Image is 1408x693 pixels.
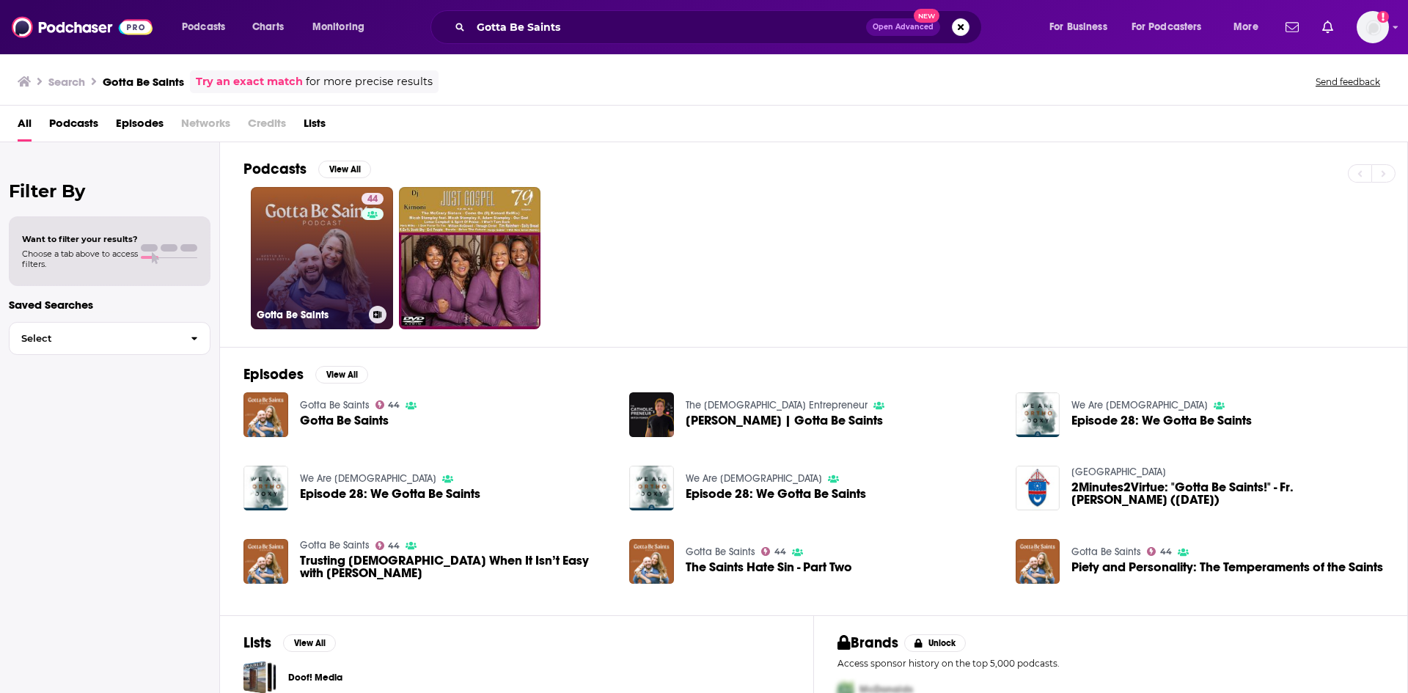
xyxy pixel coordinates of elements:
[375,541,400,550] a: 44
[367,192,378,207] span: 44
[686,399,868,411] a: The Catholic Entrepreneur
[116,111,164,142] a: Episodes
[9,180,210,202] h2: Filter By
[1016,466,1060,510] img: 2Minutes2Virtue: "Gotta Be Saints!" - Fr. Jamie Workman (November 1, 2020)
[243,466,288,510] img: Episode 28: We Gotta Be Saints
[312,17,364,37] span: Monitoring
[1311,76,1385,88] button: Send feedback
[1316,15,1339,40] a: Show notifications dropdown
[1016,392,1060,437] img: Episode 28: We Gotta Be Saints
[1223,15,1277,39] button: open menu
[686,561,852,573] a: The Saints Hate Sin - Part Two
[1016,539,1060,584] img: Piety and Personality: The Temperaments of the Saints
[243,160,307,178] h2: Podcasts
[243,160,371,178] a: PodcastsView All
[196,73,303,90] a: Try an exact match
[686,488,866,500] span: Episode 28: We Gotta Be Saints
[1160,549,1172,555] span: 44
[9,298,210,312] p: Saved Searches
[315,366,368,384] button: View All
[243,539,288,584] img: Trusting God When It Isn’t Easy with Michael Gotta
[1071,466,1166,478] a: Diocese of Arlington
[300,488,480,500] a: Episode 28: We Gotta Be Saints
[172,15,244,39] button: open menu
[243,392,288,437] img: Gotta Be Saints
[257,309,363,321] h3: Gotta Be Saints
[48,75,85,89] h3: Search
[1357,11,1389,43] button: Show profile menu
[300,472,436,485] a: We Are Orthodoxy
[686,414,883,427] span: [PERSON_NAME] | Gotta Be Saints
[18,111,32,142] a: All
[243,365,368,384] a: EpisodesView All
[761,547,786,556] a: 44
[300,399,370,411] a: Gotta Be Saints
[1280,15,1305,40] a: Show notifications dropdown
[774,549,786,555] span: 44
[1071,481,1384,506] span: 2Minutes2Virtue: "Gotta Be Saints!" - Fr. [PERSON_NAME] ([DATE])
[12,13,153,41] img: Podchaser - Follow, Share and Rate Podcasts
[300,554,612,579] a: Trusting God When It Isn’t Easy with Michael Gotta
[9,322,210,355] button: Select
[283,634,336,652] button: View All
[304,111,326,142] a: Lists
[288,670,342,686] a: Doof! Media
[318,161,371,178] button: View All
[629,539,674,584] img: The Saints Hate Sin - Part Two
[306,73,433,90] span: for more precise results
[1039,15,1126,39] button: open menu
[1132,17,1202,37] span: For Podcasters
[49,111,98,142] a: Podcasts
[1071,399,1208,411] a: We Are Orthodoxy
[22,249,138,269] span: Choose a tab above to access filters.
[471,15,866,39] input: Search podcasts, credits, & more...
[1377,11,1389,23] svg: Add a profile image
[182,17,225,37] span: Podcasts
[10,334,179,343] span: Select
[629,392,674,437] a: Brendan Gotta | Gotta Be Saints
[866,18,940,36] button: Open AdvancedNew
[1071,414,1252,427] a: Episode 28: We Gotta Be Saints
[362,193,384,205] a: 44
[243,634,271,652] h2: Lists
[302,15,384,39] button: open menu
[904,634,967,652] button: Unlock
[1233,17,1258,37] span: More
[686,472,822,485] a: We Are Orthodoxy
[686,414,883,427] a: Brendan Gotta | Gotta Be Saints
[1357,11,1389,43] span: Logged in as Lydia_Gustafson
[1071,561,1383,573] a: Piety and Personality: The Temperaments of the Saints
[300,539,370,551] a: Gotta Be Saints
[837,658,1384,669] p: Access sponsor history on the top 5,000 podcasts.
[243,365,304,384] h2: Episodes
[1071,481,1384,506] a: 2Minutes2Virtue: "Gotta Be Saints!" - Fr. Jamie Workman (November 1, 2020)
[388,402,400,408] span: 44
[914,9,940,23] span: New
[300,414,389,427] a: Gotta Be Saints
[388,543,400,549] span: 44
[181,111,230,142] span: Networks
[251,187,393,329] a: 44Gotta Be Saints
[22,234,138,244] span: Want to filter your results?
[686,546,755,558] a: Gotta Be Saints
[1071,546,1141,558] a: Gotta Be Saints
[1049,17,1107,37] span: For Business
[873,23,934,31] span: Open Advanced
[248,111,286,142] span: Credits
